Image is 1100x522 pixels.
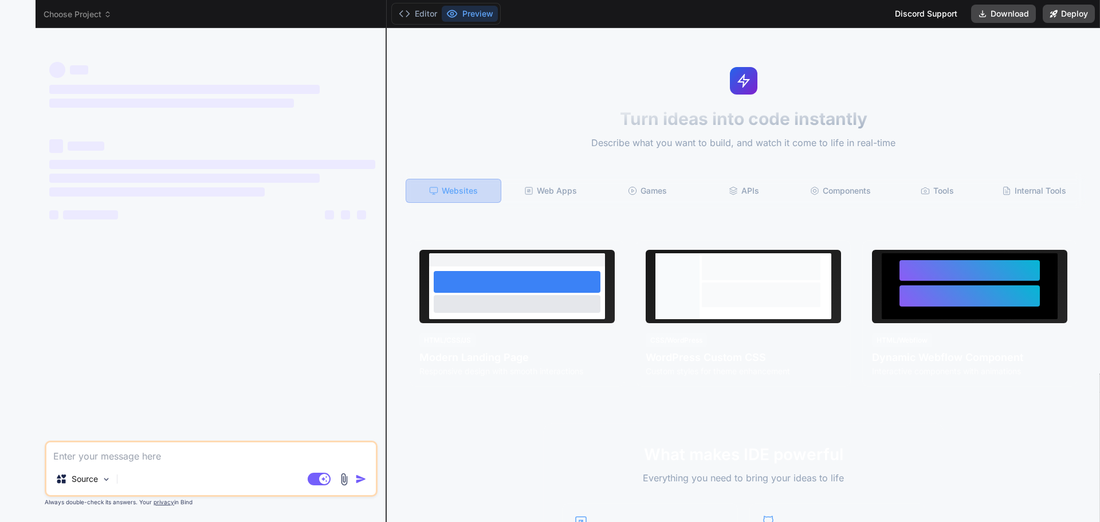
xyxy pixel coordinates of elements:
span: ‌ [357,210,366,219]
p: Responsive design with smooth interactions [419,366,615,377]
button: Editor [394,6,442,22]
span: ‌ [49,99,294,108]
div: Web Apps [504,179,598,203]
span: ‌ [49,174,320,183]
p: Describe what you want to build, and watch it come to life in real-time [394,136,1093,151]
span: ‌ [341,210,350,219]
p: Always double-check its answers. Your in Bind [45,497,378,508]
span: ‌ [325,210,334,219]
h1: Turn ideas into code instantly [394,108,1093,129]
span: ‌ [49,62,65,78]
p: Everything you need to bring your ideas to life [562,471,925,485]
span: ‌ [49,210,58,219]
div: Components [793,179,888,203]
div: Internal Tools [987,179,1081,203]
div: HTML/CSS/JS [419,333,476,347]
span: ‌ [49,85,320,94]
p: Interactive components with animations [872,366,1067,377]
p: Custom styles for theme enhancement [646,366,841,377]
img: Pick Models [101,474,111,484]
button: Download [971,5,1036,23]
span: ‌ [63,210,118,219]
img: icon [355,473,367,485]
span: ‌ [49,187,265,197]
div: Discord Support [888,5,964,23]
img: attachment [337,473,351,486]
h4: WordPress Custom CSS [646,350,841,366]
span: ‌ [49,139,63,153]
button: Preview [442,6,498,22]
div: CSS/WordPress [646,333,707,347]
div: Websites [406,179,501,203]
div: APIs [697,179,791,203]
span: ‌ [68,142,104,151]
span: Choose Project [44,9,112,20]
button: Deploy [1043,5,1095,23]
div: Games [600,179,695,203]
span: ‌ [49,160,375,169]
span: ‌ [70,65,88,74]
p: Source [72,473,98,485]
h2: What makes IDE powerful [562,442,925,466]
div: HTML/Webflow [872,333,932,347]
h4: Modern Landing Page [419,350,615,366]
div: Tools [890,179,985,203]
span: privacy [154,499,174,505]
h4: Dynamic Webflow Component [872,350,1067,366]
